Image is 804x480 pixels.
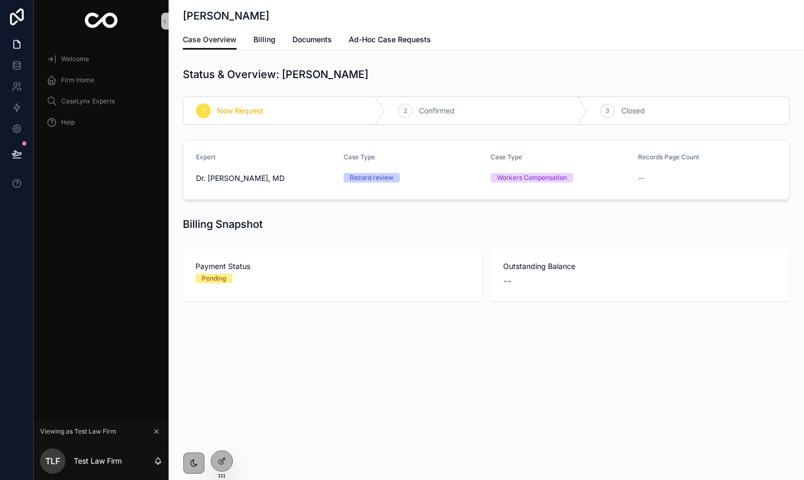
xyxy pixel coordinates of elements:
[503,261,777,272] span: Outstanding Balance
[61,97,115,105] span: CaseLynx Experts
[61,118,75,127] span: Help
[621,105,645,116] span: Closed
[217,105,263,116] span: New Request
[605,107,609,115] span: 3
[202,274,226,283] div: Pending
[40,427,116,436] span: Viewing as Test Law Firm
[40,71,162,90] a: Firm Home
[61,76,94,84] span: Firm Home
[253,34,276,45] span: Billing
[40,113,162,132] a: Help
[344,153,375,161] span: Case Type
[85,13,118,30] img: App logo
[202,107,205,115] span: 1
[349,34,431,45] span: Ad-Hoc Case Requests
[253,30,276,51] a: Billing
[195,261,469,272] span: Payment Status
[40,50,162,69] a: Welcome
[497,173,567,183] div: Workers Compensation
[491,153,522,161] span: Case Type
[419,105,455,116] span: Confirmed
[74,456,122,466] p: Test Law Firm
[34,42,169,146] div: scrollable content
[638,153,699,161] span: Records Page Count
[404,107,407,115] span: 2
[61,55,89,63] span: Welcome
[45,455,60,467] span: TLF
[292,30,332,51] a: Documents
[40,92,162,111] a: CaseLynx Experts
[183,8,269,23] h1: [PERSON_NAME]
[196,153,215,161] span: Expert
[183,34,237,45] span: Case Overview
[183,67,368,82] h1: Status & Overview: [PERSON_NAME]
[196,173,285,184] span: Dr. [PERSON_NAME], MD
[183,217,263,232] h1: Billing Snapshot
[638,173,644,184] span: --
[350,173,394,183] div: Record review
[292,34,332,45] span: Documents
[503,274,512,289] span: --
[349,30,431,51] a: Ad-Hoc Case Requests
[183,30,237,50] a: Case Overview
